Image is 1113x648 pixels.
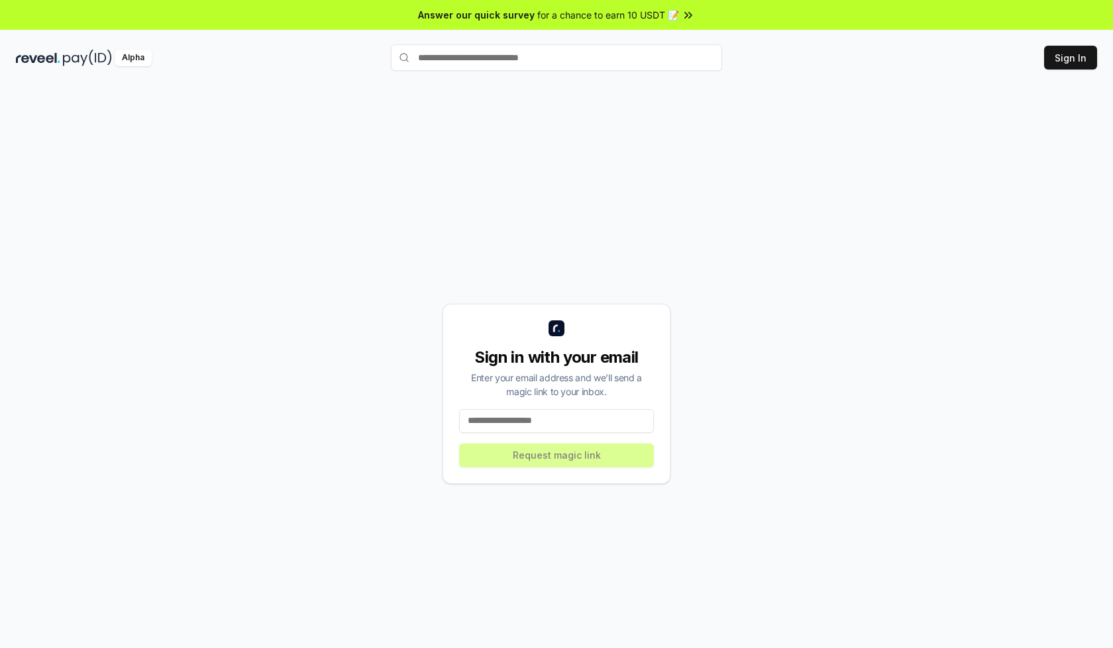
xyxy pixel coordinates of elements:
[549,320,564,336] img: logo_small
[459,347,654,368] div: Sign in with your email
[1044,46,1097,69] button: Sign In
[459,371,654,398] div: Enter your email address and we’ll send a magic link to your inbox.
[418,8,535,22] span: Answer our quick survey
[63,50,112,66] img: pay_id
[537,8,679,22] span: for a chance to earn 10 USDT 📝
[16,50,60,66] img: reveel_dark
[115,50,152,66] div: Alpha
